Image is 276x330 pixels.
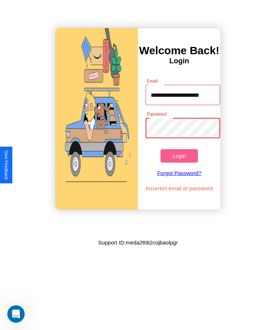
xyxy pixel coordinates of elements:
[56,28,138,210] img: gif
[142,183,216,193] p: Incorrect email or password
[7,305,25,323] iframe: Intercom live chat
[138,57,220,65] h4: Login
[142,163,216,183] a: Forgot Password?
[161,149,198,163] button: Login
[138,44,220,57] h3: Welcome Back!
[147,111,166,117] label: Password
[98,238,178,247] p: Support ID: meda269i2cojbaolpgr
[4,150,9,180] div: Give Feedback
[147,78,158,84] label: Email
